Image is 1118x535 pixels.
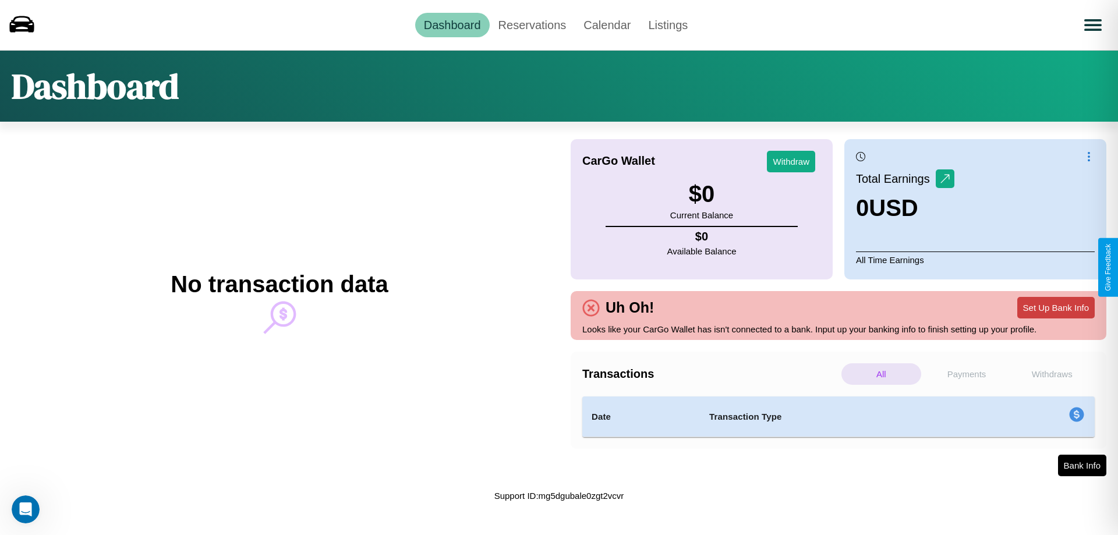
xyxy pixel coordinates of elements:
[856,195,954,221] h3: 0 USD
[592,410,691,424] h4: Date
[494,488,624,504] p: Support ID: mg5dgubale0zgt2vcvr
[582,154,655,168] h4: CarGo Wallet
[927,363,1007,385] p: Payments
[856,251,1095,268] p: All Time Earnings
[670,181,733,207] h3: $ 0
[856,168,936,189] p: Total Earnings
[12,495,40,523] iframe: Intercom live chat
[582,367,838,381] h4: Transactions
[1012,363,1092,385] p: Withdraws
[767,151,815,172] button: Withdraw
[12,62,179,110] h1: Dashboard
[667,230,737,243] h4: $ 0
[575,13,639,37] a: Calendar
[582,396,1095,437] table: simple table
[670,207,733,223] p: Current Balance
[841,363,921,385] p: All
[1017,297,1095,318] button: Set Up Bank Info
[1104,244,1112,291] div: Give Feedback
[582,321,1095,337] p: Looks like your CarGo Wallet has isn't connected to a bank. Input up your banking info to finish ...
[415,13,490,37] a: Dashboard
[490,13,575,37] a: Reservations
[709,410,974,424] h4: Transaction Type
[1077,9,1109,41] button: Open menu
[1058,455,1106,476] button: Bank Info
[600,299,660,316] h4: Uh Oh!
[667,243,737,259] p: Available Balance
[639,13,696,37] a: Listings
[171,271,388,297] h2: No transaction data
